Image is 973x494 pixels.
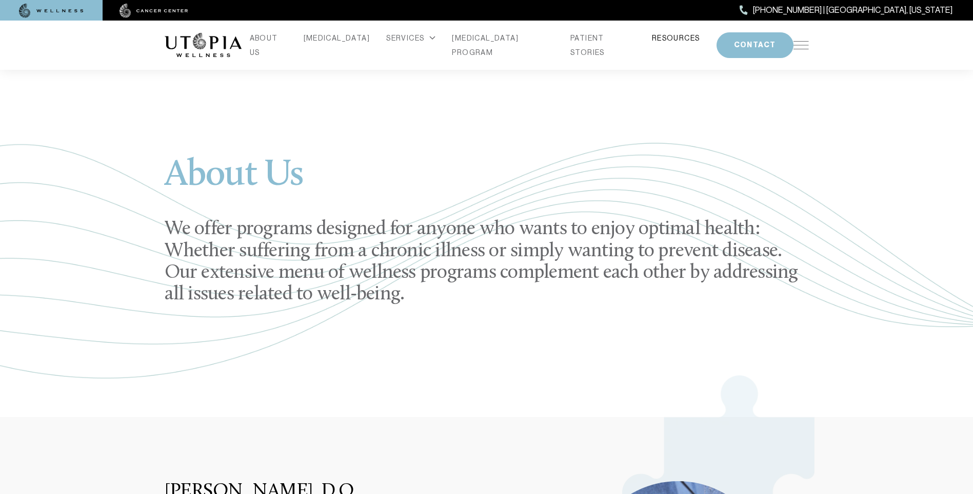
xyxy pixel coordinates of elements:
[165,219,809,306] h2: We offer programs designed for anyone who wants to enjoy optimal health: Whether suffering from a...
[386,31,435,45] div: SERVICES
[652,31,700,45] a: RESOURCES
[753,4,952,17] span: [PHONE_NUMBER] | [GEOGRAPHIC_DATA], [US_STATE]
[304,31,370,45] a: [MEDICAL_DATA]
[250,31,287,60] a: ABOUT US
[19,4,84,18] img: wellness
[793,41,809,49] img: icon-hamburger
[165,157,809,206] h1: About Us
[165,33,242,58] img: logo
[570,31,636,60] a: PATIENT STORIES
[452,31,554,60] a: [MEDICAL_DATA] PROGRAM
[740,4,952,17] a: [PHONE_NUMBER] | [GEOGRAPHIC_DATA], [US_STATE]
[120,4,188,18] img: cancer center
[717,32,793,58] button: CONTACT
